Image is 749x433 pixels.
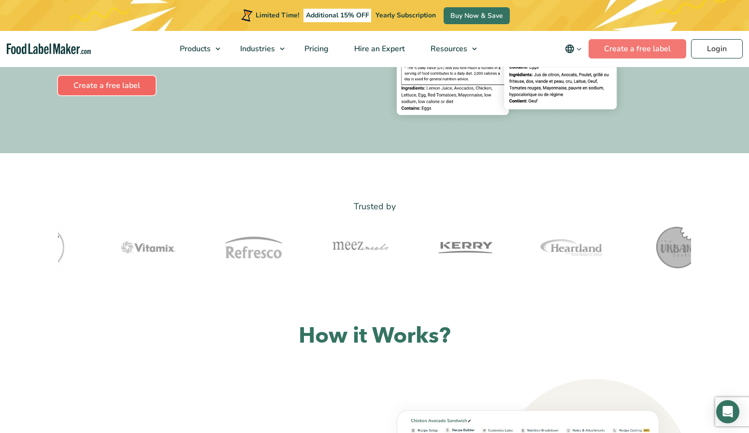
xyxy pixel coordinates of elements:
p: Trusted by [58,200,691,214]
a: Buy Now & Save [444,7,510,24]
a: Hire an Expert [342,31,416,67]
span: Pricing [302,43,330,54]
a: Create a free label [589,39,686,58]
a: Create a free label [58,76,156,95]
span: Yearly Subscription [375,11,436,20]
a: Products [167,31,225,67]
span: Resources [428,43,468,54]
span: Hire an Expert [351,43,406,54]
span: Additional 15% OFF [303,9,372,22]
a: Resources [418,31,482,67]
a: Login [691,39,743,58]
h2: How it Works? [58,322,691,350]
span: Limited Time! [256,11,299,20]
a: Pricing [292,31,339,67]
span: Industries [237,43,276,54]
div: Open Intercom Messenger [716,400,739,423]
a: Industries [228,31,289,67]
span: Products [177,43,212,54]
